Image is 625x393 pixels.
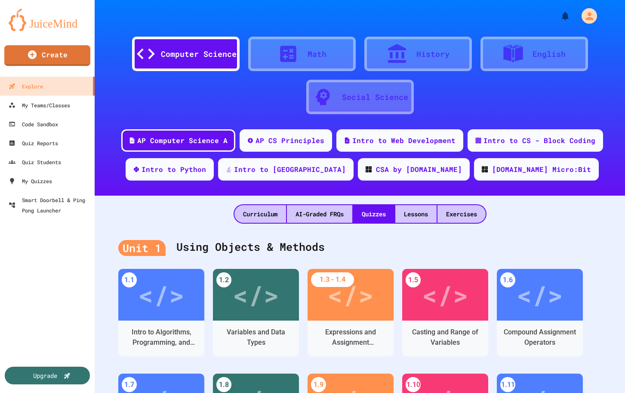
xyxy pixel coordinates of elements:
[216,377,231,392] div: 1.8
[118,240,166,256] div: Unit 1
[233,275,279,314] div: </>
[437,205,486,223] div: Exercises
[137,135,228,146] div: AP Computer Science A
[314,327,387,348] div: Expressions and Assignment Statements
[544,9,573,23] div: My Notifications
[406,272,421,287] div: 1.5
[311,272,354,287] div: 1.3 - 1.4
[500,377,515,392] div: 1.11
[352,135,456,146] div: Intro to Web Development
[353,205,394,223] div: Quizzes
[9,81,43,91] div: Explore
[395,205,437,223] div: Lessons
[9,138,58,148] div: Quiz Reports
[517,275,563,314] div: </>
[422,275,468,314] div: </>
[573,6,599,26] div: My Account
[122,377,137,392] div: 1.7
[406,377,421,392] div: 1.10
[122,272,137,287] div: 1.1
[118,230,601,265] div: Using Objects & Methods
[125,327,198,348] div: Intro to Algorithms, Programming, and Compilers
[256,135,324,146] div: AP CS Principles
[308,48,326,60] div: Math
[366,166,372,172] img: CODE_logo_RGB.png
[376,164,462,175] div: CSA by [DOMAIN_NAME]
[234,205,286,223] div: Curriculum
[482,166,488,172] img: CODE_logo_RGB.png
[9,9,86,31] img: logo-orange.svg
[327,275,374,314] div: </>
[342,91,408,103] div: Social Science
[409,327,482,348] div: Casting and Range of Variables
[9,157,61,167] div: Quiz Students
[33,371,57,380] div: Upgrade
[503,327,576,348] div: Compound Assignment Operators
[138,275,185,314] div: </>
[9,100,70,110] div: My Teams/Classes
[500,272,515,287] div: 1.6
[234,164,346,175] div: Intro to [GEOGRAPHIC_DATA]
[216,272,231,287] div: 1.2
[492,164,591,175] div: [DOMAIN_NAME] Micro:Bit
[161,48,237,60] div: Computer Science
[142,164,206,175] div: Intro to Python
[287,205,352,223] div: AI-Graded FRQs
[4,45,90,66] a: Create
[9,195,91,215] div: Smart Doorbell & Ping Pong Launcher
[9,176,52,186] div: My Quizzes
[416,48,450,60] div: History
[483,135,595,146] div: Intro to CS - Block Coding
[9,119,58,129] div: Code Sandbox
[533,48,566,60] div: English
[219,327,292,348] div: Variables and Data Types
[311,377,326,392] div: 1.9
